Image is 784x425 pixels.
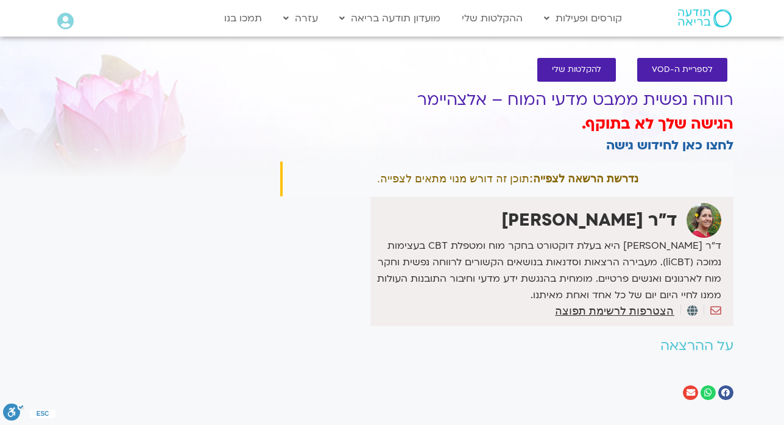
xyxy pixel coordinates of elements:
[718,385,733,401] div: שיתוף ב facebook
[555,305,674,316] a: הצטרפות לרשימת תפוצה
[537,58,616,82] a: להקלטות שלי
[637,58,727,82] a: לספריית ה-VOD
[456,7,529,30] a: ההקלטות שלי
[678,9,732,27] img: תודעה בריאה
[277,7,324,30] a: עזרה
[373,238,721,304] p: ד״ר [PERSON_NAME] היא בעלת דוקטורט בחקר מוח ומטפלת CBT בעצימות נמוכה (liCBT). מעבירה הרצאות וסדנא...
[529,173,638,185] strong: נדרשת הרשאה לצפייה:
[687,203,721,238] img: ד"ר נועה אלבלדה
[218,7,268,30] a: תמכו בנו
[683,385,698,401] div: שיתוף ב email
[538,7,628,30] a: קורסים ופעילות
[552,65,601,74] span: להקלטות שלי
[280,338,733,354] h2: על ההרצאה
[501,209,677,232] strong: ד"ר [PERSON_NAME]
[280,91,733,109] h1: רווחה נפשית ממבט מדעי המוח – אלצהיימר
[280,162,733,196] div: תוכן זה דורש מנוי מתאים לצפייה.
[652,65,713,74] span: לספריית ה-VOD
[280,114,733,135] h3: הגישה שלך לא בתוקף.
[701,385,716,401] div: שיתוף ב whatsapp
[333,7,447,30] a: מועדון תודעה בריאה
[606,137,733,154] a: לחצו כאן לחידוש גישה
